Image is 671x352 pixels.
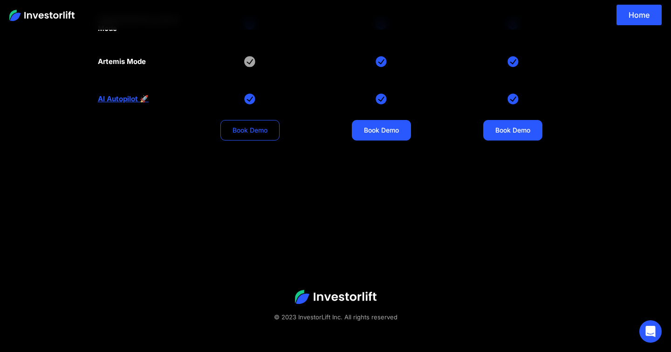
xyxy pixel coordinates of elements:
a: Book Demo [220,120,280,141]
a: AI Autopilot 🚀 [98,95,149,103]
div: © 2023 InvestorLift Inc. All rights reserved [19,311,652,323]
div: Open Intercom Messenger [639,320,662,343]
a: Home [616,5,662,25]
a: Book Demo [352,120,411,141]
a: Book Demo [483,120,542,141]
div: Artemis Mode [98,57,146,66]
